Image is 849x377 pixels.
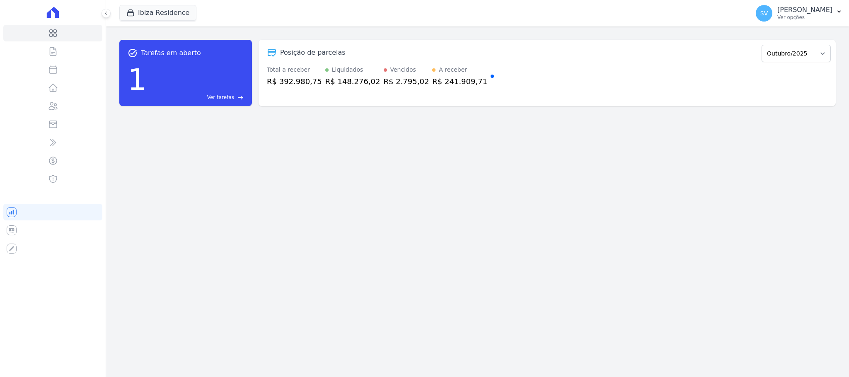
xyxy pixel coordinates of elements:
p: [PERSON_NAME] [777,6,832,14]
div: Posição de parcelas [280,48,346,58]
span: Tarefas em aberto [141,48,201,58]
span: SV [760,10,768,16]
div: R$ 241.909,71 [432,76,487,87]
a: Ver tarefas east [150,94,244,101]
div: R$ 2.795,02 [384,76,429,87]
div: A receber [439,65,467,74]
div: Vencidos [390,65,416,74]
span: task_alt [128,48,138,58]
button: SV [PERSON_NAME] Ver opções [749,2,849,25]
p: Ver opções [777,14,832,21]
span: east [237,94,244,101]
div: Liquidados [332,65,363,74]
div: Total a receber [267,65,322,74]
div: R$ 148.276,02 [325,76,380,87]
button: Ibiza Residence [119,5,196,21]
div: 1 [128,58,147,101]
div: R$ 392.980,75 [267,76,322,87]
span: Ver tarefas [207,94,234,101]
